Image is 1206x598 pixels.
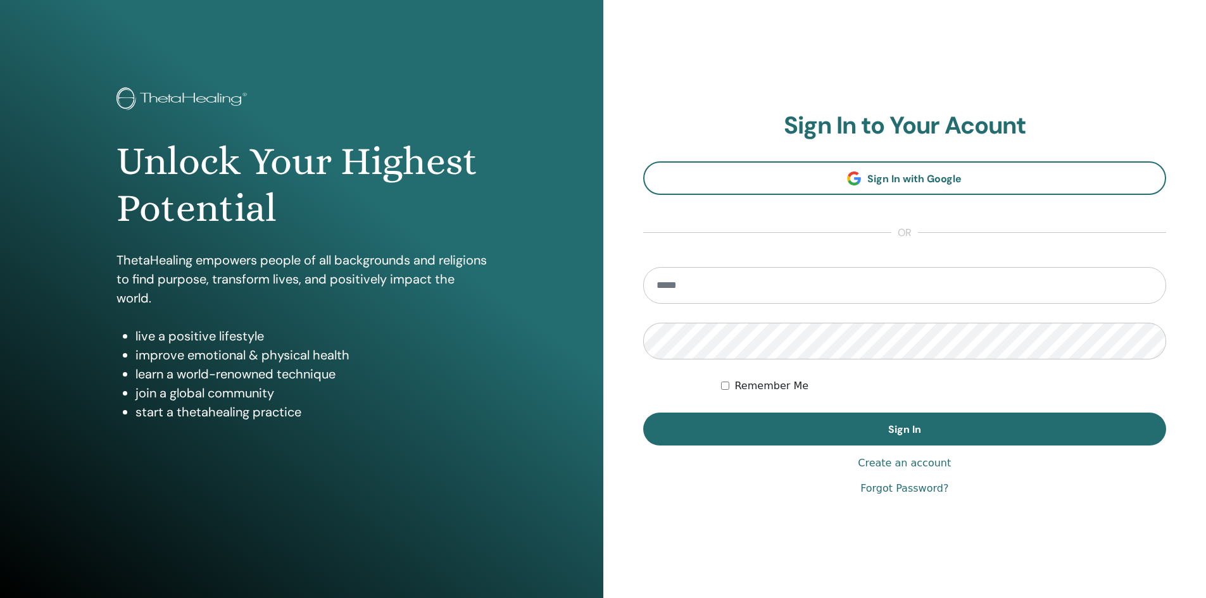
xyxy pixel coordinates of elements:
[643,413,1167,445] button: Sign In
[858,456,951,471] a: Create an account
[135,346,487,364] li: improve emotional & physical health
[734,378,808,394] label: Remember Me
[135,327,487,346] li: live a positive lifestyle
[116,251,487,308] p: ThetaHealing empowers people of all backgrounds and religions to find purpose, transform lives, a...
[721,378,1166,394] div: Keep me authenticated indefinitely or until I manually logout
[135,402,487,421] li: start a thetahealing practice
[116,138,487,232] h1: Unlock Your Highest Potential
[643,161,1167,195] a: Sign In with Google
[860,481,948,496] a: Forgot Password?
[891,225,918,240] span: or
[135,364,487,383] li: learn a world-renowned technique
[888,423,921,436] span: Sign In
[867,172,962,185] span: Sign In with Google
[643,111,1167,140] h2: Sign In to Your Acount
[135,383,487,402] li: join a global community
